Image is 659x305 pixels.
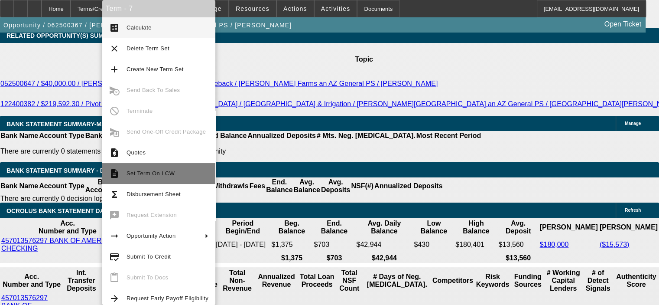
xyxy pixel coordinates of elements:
[109,189,120,200] mat-icon: functions
[109,168,120,179] mat-icon: description
[277,0,314,17] button: Actions
[1,219,134,235] th: Acc. Number and Type
[109,148,120,158] mat-icon: request_quote
[266,177,293,194] th: End. Balance
[498,219,539,235] th: Avg. Deposit
[271,219,313,235] th: Beg. Balance
[321,177,351,194] th: Avg. Deposits
[316,131,416,140] th: # Mts. Neg. [MEDICAL_DATA].
[293,177,320,194] th: Avg. Balance
[599,219,658,235] th: [PERSON_NAME]
[413,219,454,235] th: Low Balance
[625,121,641,126] span: Manage
[416,131,481,140] th: Most Recent Period
[109,293,120,304] mat-icon: arrow_forward
[229,0,276,17] button: Resources
[109,231,120,241] mat-icon: arrow_right_alt
[512,268,544,292] th: Funding Sources
[215,236,270,253] td: [DATE] - [DATE]
[299,268,336,292] th: Total Loan Proceeds
[313,219,355,235] th: End. Balance
[0,147,481,155] p: There are currently 0 statements and 0 details entered on this opportunity
[109,43,120,54] mat-icon: clear
[236,5,269,12] span: Resources
[356,253,412,262] th: $42,944
[363,268,431,292] th: # Days of Neg. [MEDICAL_DATA].
[127,295,208,302] span: Request Early Payoff Eligibility
[455,219,497,235] th: High Balance
[337,268,362,292] th: Sum of the Total NSF Count and Total Overdraft Fee Count from Ocrolus
[109,23,120,33] mat-icon: calculate
[127,66,184,72] span: Create New Term Set
[271,236,313,253] td: $1,375
[85,177,128,194] th: Bank Account NO.
[220,268,255,292] th: Total Non-Revenue
[315,0,357,17] button: Activities
[313,236,355,253] td: $703
[249,177,266,194] th: Fees
[0,79,438,87] a: 052500647 / $40,000.00 / [PERSON_NAME] Deere 644H / Sale Leaseback / [PERSON_NAME] Farms an AZ Ge...
[63,268,99,292] th: Int. Transfer Deposits
[100,268,148,292] th: Int. Transfer Withdrawals
[127,149,146,156] span: Quotes
[188,131,247,140] th: Avg. End Balance
[127,191,181,197] span: Disbursement Sheet
[6,167,150,174] span: Bank Statement Summary - Decision Logic
[127,253,171,260] span: Submit To Credit
[85,131,146,140] th: Bank Account NO.
[6,207,111,214] span: OCROLUS BANK STATEMENT DATA
[583,268,614,292] th: # of Detect Signals
[498,253,539,262] th: $13,560
[6,32,121,39] span: RELATED OPPORTUNITY(S) SUMMARY
[109,252,120,262] mat-icon: credit_score
[545,268,581,292] th: # Working Capital Lenders
[313,253,355,262] th: $703
[539,219,598,235] th: [PERSON_NAME]
[356,219,412,235] th: Avg. Daily Balance
[321,5,351,12] span: Activities
[356,236,412,253] td: $42,944
[127,170,175,177] span: Set Term On LCW
[601,17,645,32] a: Open Ticket
[539,240,568,248] a: $180,000
[255,268,297,292] th: Annualized Revenue
[625,208,641,213] span: Refresh
[127,24,152,31] span: Calculate
[109,64,120,75] mat-icon: add
[614,268,658,292] th: Authenticity Score
[247,131,316,140] th: Annualized Deposits
[474,268,511,292] th: Risk Keywords
[39,131,85,140] th: Account Type
[127,233,176,239] span: Opportunity Action
[1,268,62,292] th: Acc. Number and Type
[215,219,270,235] th: Period Begin/End
[413,236,454,253] td: $430
[351,177,374,194] th: NSF(#)
[374,177,443,194] th: Annualized Deposits
[127,45,169,52] span: Delete Term Set
[6,120,123,127] span: BANK STATEMENT SUMMARY-MANUAL
[455,236,497,253] td: $180,401
[498,236,539,253] td: $13,560
[39,177,85,194] th: Account Type
[3,22,292,29] span: Opportunity / 062500367 / [PERSON_NAME] Farms an AZ General PS / [PERSON_NAME]
[1,236,113,252] a: 457013576297 BANK OF AMERICA CHECKING
[271,253,313,262] th: $1,375
[432,268,474,292] th: Competitors
[283,5,307,12] span: Actions
[600,240,630,248] a: ($15,573)
[211,177,249,194] th: Withdrawls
